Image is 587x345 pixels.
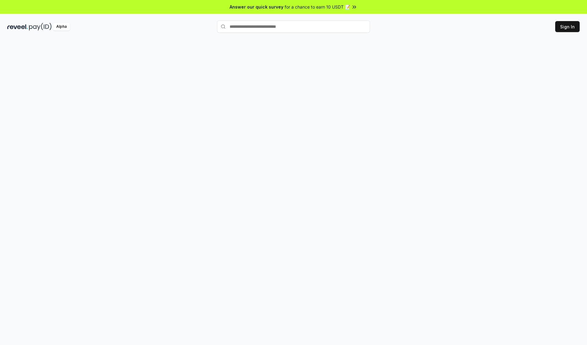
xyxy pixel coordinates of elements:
button: Sign In [555,21,580,32]
span: Answer our quick survey [230,4,283,10]
img: pay_id [29,23,52,31]
img: reveel_dark [7,23,28,31]
div: Alpha [53,23,70,31]
span: for a chance to earn 10 USDT 📝 [285,4,350,10]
